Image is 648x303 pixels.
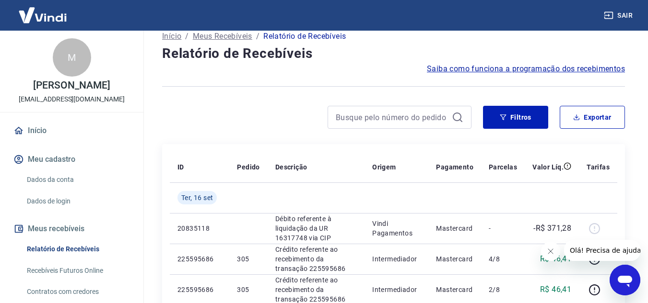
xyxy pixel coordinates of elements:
[560,106,625,129] button: Exportar
[489,162,517,172] p: Parcelas
[193,31,252,42] a: Meus Recebíveis
[177,285,222,294] p: 225595686
[436,285,473,294] p: Mastercard
[540,284,571,295] p: R$ 46,41
[372,162,396,172] p: Origem
[541,242,560,261] iframe: Fechar mensagem
[181,193,213,202] span: Ter, 16 set
[540,253,571,265] p: R$ 46,41
[275,245,357,273] p: Crédito referente ao recebimento da transação 225595686
[177,162,184,172] p: ID
[177,254,222,264] p: 225595686
[436,162,473,172] p: Pagamento
[12,120,132,141] a: Início
[33,80,110,90] p: [PERSON_NAME]
[12,0,74,30] img: Vindi
[427,63,625,75] a: Saiba como funciona a programação dos recebimentos
[263,31,346,42] p: Relatório de Recebíveis
[372,219,421,238] p: Vindi Pagamentos
[185,31,189,42] p: /
[23,239,132,259] a: Relatório de Recebíveis
[610,265,640,295] iframe: Botão para abrir a janela de mensagens
[237,285,259,294] p: 305
[532,162,564,172] p: Valor Líq.
[436,224,473,233] p: Mastercard
[489,254,517,264] p: 4/8
[162,31,181,42] a: Início
[372,285,421,294] p: Intermediador
[336,110,448,124] input: Busque pelo número do pedido
[19,94,125,104] p: [EMAIL_ADDRESS][DOMAIN_NAME]
[436,254,473,264] p: Mastercard
[162,44,625,63] h4: Relatório de Recebíveis
[237,254,259,264] p: 305
[23,170,132,190] a: Dados da conta
[6,7,81,14] span: Olá! Precisa de ajuda?
[275,162,307,172] p: Descrição
[23,191,132,211] a: Dados de login
[12,149,132,170] button: Meu cadastro
[483,106,548,129] button: Filtros
[489,224,517,233] p: -
[275,214,357,243] p: Débito referente à liquidação da UR 16317748 via CIP
[564,240,640,261] iframe: Mensagem da empresa
[23,282,132,302] a: Contratos com credores
[53,38,91,77] div: M
[23,261,132,281] a: Recebíveis Futuros Online
[533,223,571,234] p: -R$ 371,28
[177,224,222,233] p: 20835118
[587,162,610,172] p: Tarifas
[12,218,132,239] button: Meus recebíveis
[372,254,421,264] p: Intermediador
[256,31,259,42] p: /
[237,162,259,172] p: Pedido
[602,7,636,24] button: Sair
[489,285,517,294] p: 2/8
